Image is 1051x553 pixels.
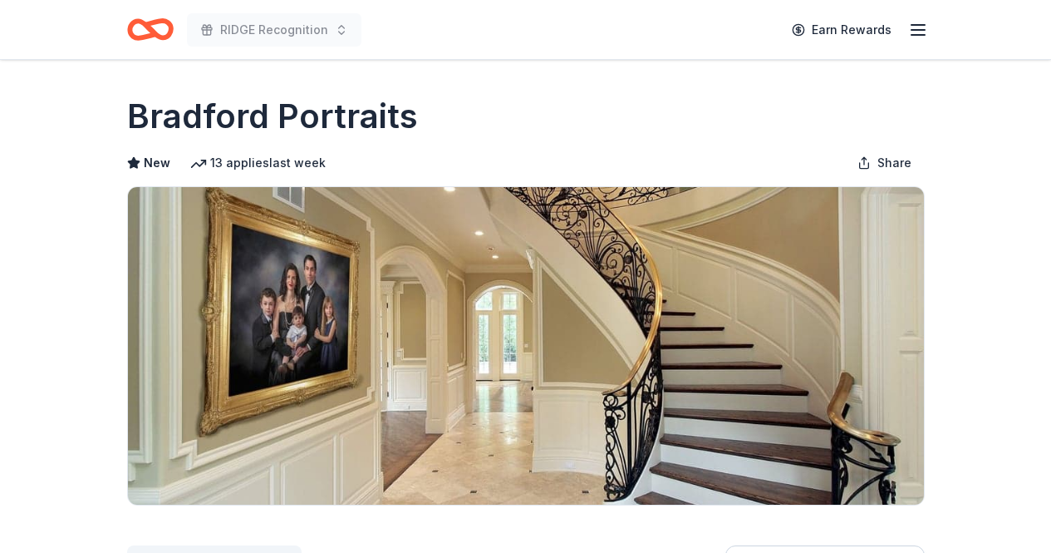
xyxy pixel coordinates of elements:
img: Image for Bradford Portraits [128,187,924,505]
a: Home [127,10,174,49]
div: 13 applies last week [190,153,326,173]
span: Share [877,153,911,173]
span: New [144,153,170,173]
button: RIDGE Recognition [187,13,361,47]
a: Earn Rewards [782,15,901,45]
span: RIDGE Recognition [220,20,328,40]
h1: Bradford Portraits [127,93,418,140]
button: Share [844,146,925,180]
